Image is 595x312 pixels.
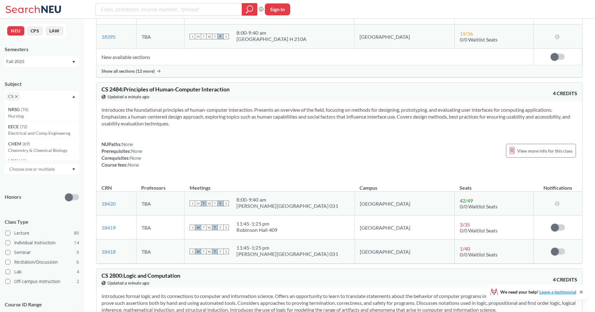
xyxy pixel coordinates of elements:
[136,192,184,216] td: TBA
[102,225,116,231] a: 18419
[5,193,21,201] p: Honors
[539,289,576,295] a: Leave a testimonial
[206,34,212,39] span: W
[130,155,141,161] span: None
[100,4,237,15] input: Class, professor, course number, "phrase"
[107,280,149,286] span: Updated a minute ago
[102,249,116,255] a: 18418
[454,178,533,192] th: Seats
[131,148,142,154] span: None
[212,34,218,39] span: T
[15,95,18,98] svg: X to remove pill
[77,249,79,256] span: 9
[201,225,206,230] span: T
[97,49,533,65] td: New available sections
[77,259,79,266] span: 6
[8,140,22,147] span: CHEM
[6,165,59,173] input: Choose one or multiple
[136,216,184,240] td: TBA
[460,197,473,203] span: 42 / 49
[242,3,257,16] div: magnifying glass
[553,276,577,283] span: 4 CREDITS
[136,25,184,49] td: TBA
[6,93,20,100] span: CSX to remove pill
[212,249,218,254] span: T
[246,5,253,14] svg: magnifying glass
[223,249,229,254] span: S
[8,158,19,164] span: LAW
[553,90,577,97] span: 4 CREDITS
[355,192,454,216] td: [GEOGRAPHIC_DATA]
[102,68,155,74] span: Show all sections (12 more)
[8,113,79,119] p: Nursing
[190,225,195,230] span: S
[236,245,338,251] div: 11:45 - 1:25 pm
[236,227,277,233] div: Robinson Hall 409
[223,201,229,206] span: S
[534,178,583,192] th: Notifications
[102,34,116,40] a: 18395
[72,95,75,98] svg: Dropdown arrow
[7,26,24,36] button: NEU
[77,278,79,285] span: 2
[5,46,79,53] div: Semesters
[5,277,79,285] label: Off-campus instruction
[102,141,142,168] div: NUPaths: Prerequisites: Corequisites: Course fees:
[122,141,133,147] span: None
[201,249,206,254] span: T
[102,86,230,93] span: CS 2484 : Principles of Human-Computer Interaction
[5,218,79,225] span: Class Type
[102,184,112,191] div: CRN
[190,34,195,39] span: S
[223,34,229,39] span: S
[5,164,79,174] div: Dropdown arrow
[460,251,498,257] span: 0/0 Waitlist Seats
[5,56,79,66] div: Fall 2025Dropdown arrow
[355,216,454,240] td: [GEOGRAPHIC_DATA]
[6,58,72,65] div: Fall 2025
[102,106,577,127] section: Introduces the foundational principles of human-computer interaction. Presents an overview of the...
[195,225,201,230] span: M
[236,251,338,257] div: [PERSON_NAME][GEOGRAPHIC_DATA] 031
[21,107,28,112] span: ( 76 )
[223,225,229,230] span: S
[128,162,139,168] span: None
[136,178,184,192] th: Professors
[218,249,223,254] span: F
[5,301,79,308] p: Course ID Range
[236,30,306,36] div: 8:00 - 9:40 am
[500,290,576,294] span: We need your help!
[102,201,116,207] a: 18420
[5,91,79,104] div: CSX to remove pillDropdown arrowNRSG(76)NursingEECE(72)Electrical and Comp EngineerngCHEM(69)Chem...
[195,249,201,254] span: M
[74,239,79,246] span: 14
[355,178,454,192] th: Campus
[5,80,79,87] div: Subject
[218,225,223,230] span: F
[460,31,473,37] span: 19 / 36
[236,197,338,203] div: 8:00 - 9:40 am
[236,221,277,227] div: 11:45 - 1:25 pm
[265,3,290,15] button: Sign In
[136,240,184,264] td: TBA
[8,130,79,136] p: Electrical and Comp Engineerng
[102,272,180,279] span: CS 2800 : Logic and Computation
[201,201,206,206] span: T
[97,65,582,77] div: Show all sections (12 more)
[460,246,470,251] span: 1 / 40
[20,124,27,129] span: ( 72 )
[236,36,306,42] div: [GEOGRAPHIC_DATA] H 210A
[218,34,223,39] span: F
[201,34,206,39] span: T
[517,147,573,155] span: View more info for this class
[206,249,212,254] span: W
[236,203,338,209] div: [PERSON_NAME][GEOGRAPHIC_DATA] 031
[190,249,195,254] span: S
[5,268,79,276] label: Lab
[195,201,201,206] span: M
[185,178,355,192] th: Meetings
[5,248,79,256] label: Seminar
[195,34,201,39] span: M
[355,240,454,264] td: [GEOGRAPHIC_DATA]
[8,147,79,154] p: Chemistry & Chemical Biology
